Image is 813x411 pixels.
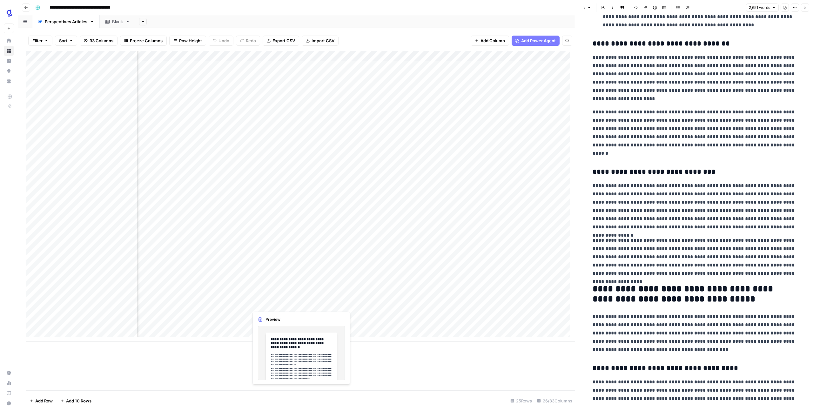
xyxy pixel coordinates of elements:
[521,37,556,44] span: Add Power Agent
[4,56,14,66] a: Insights
[512,36,560,46] button: Add Power Agent
[55,36,77,46] button: Sort
[4,46,14,56] a: Browse
[746,3,779,12] button: 2,651 words
[4,398,14,408] button: Help + Support
[57,396,95,406] button: Add 10 Rows
[534,396,575,406] div: 26/33 Columns
[28,36,52,46] button: Filter
[80,36,118,46] button: 33 Columns
[480,37,505,44] span: Add Column
[4,378,14,388] a: Usage
[209,36,233,46] button: Undo
[4,5,14,21] button: Workspace: Glean SEO Ops
[59,37,67,44] span: Sort
[508,396,534,406] div: 25 Rows
[236,36,260,46] button: Redo
[169,36,206,46] button: Row Height
[4,76,14,86] a: Your Data
[4,368,14,378] a: Settings
[32,15,100,28] a: Perspectives Articles
[32,37,43,44] span: Filter
[120,36,167,46] button: Freeze Columns
[35,398,53,404] span: Add Row
[179,37,202,44] span: Row Height
[26,396,57,406] button: Add Row
[4,36,14,46] a: Home
[4,388,14,398] a: Learning Hub
[749,5,770,10] span: 2,651 words
[45,18,87,25] div: Perspectives Articles
[272,37,295,44] span: Export CSV
[66,398,91,404] span: Add 10 Rows
[90,37,113,44] span: 33 Columns
[100,15,135,28] a: Blank
[471,36,509,46] button: Add Column
[246,37,256,44] span: Redo
[302,36,339,46] button: Import CSV
[130,37,163,44] span: Freeze Columns
[4,7,15,19] img: Glean SEO Ops Logo
[112,18,123,25] div: Blank
[218,37,229,44] span: Undo
[263,36,299,46] button: Export CSV
[4,66,14,76] a: Opportunities
[312,37,334,44] span: Import CSV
